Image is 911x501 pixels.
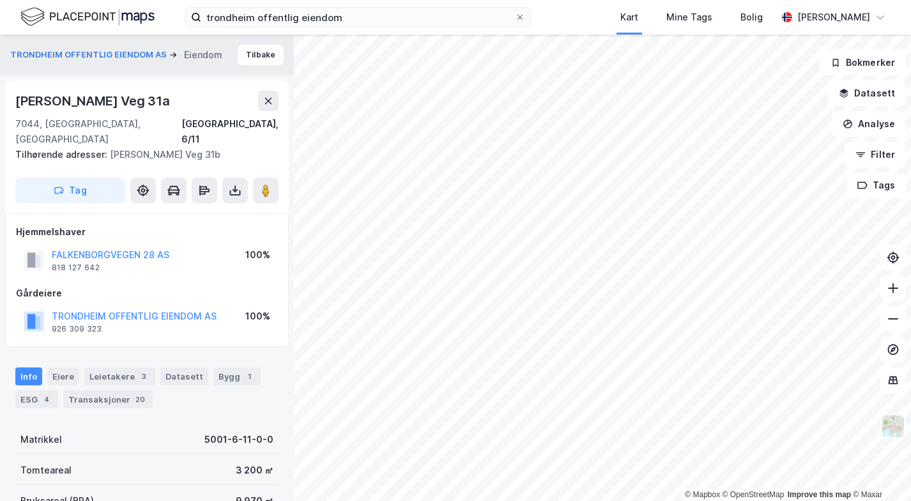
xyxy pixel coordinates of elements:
input: Søk på adresse, matrikkel, gårdeiere, leietakere eller personer [201,8,515,27]
div: Kontrollprogram for chat [847,440,911,501]
div: Eiendom [184,47,222,63]
div: Datasett [160,367,208,385]
img: logo.f888ab2527a4732fd821a326f86c7f29.svg [20,6,155,28]
a: Improve this map [788,490,851,499]
div: [GEOGRAPHIC_DATA], 6/11 [181,116,279,147]
div: Leietakere [84,367,155,385]
button: Bokmerker [820,50,906,75]
button: Analyse [832,111,906,137]
div: 7044, [GEOGRAPHIC_DATA], [GEOGRAPHIC_DATA] [15,116,181,147]
a: Mapbox [685,490,720,499]
div: Tomteareal [20,463,72,478]
iframe: Chat Widget [847,440,911,501]
div: 100% [245,247,270,263]
div: Matrikkel [20,432,62,447]
div: Eiere [47,367,79,385]
div: 100% [245,309,270,324]
div: 818 127 642 [52,263,100,273]
div: 5001-6-11-0-0 [204,432,273,447]
div: 20 [133,393,148,406]
div: [PERSON_NAME] [797,10,870,25]
img: Z [881,414,905,438]
div: 3 [137,370,150,383]
button: Tilbake [238,45,284,65]
div: 1 [243,370,256,383]
div: Transaksjoner [63,390,153,408]
button: Filter [845,142,906,167]
div: Bolig [740,10,763,25]
a: OpenStreetMap [723,490,785,499]
span: Tilhørende adresser: [15,149,110,160]
button: Datasett [828,81,906,106]
div: Mine Tags [666,10,712,25]
div: 3 200 ㎡ [236,463,273,478]
div: [PERSON_NAME] Veg 31a [15,91,172,111]
button: TRONDHEIM OFFENTLIG EIENDOM AS [10,49,169,61]
div: Kart [620,10,638,25]
div: Info [15,367,42,385]
button: Tag [15,178,125,203]
div: 926 309 323 [52,324,102,334]
div: 4 [40,393,53,406]
div: Hjemmelshaver [16,224,278,240]
div: ESG [15,390,58,408]
div: Bygg [213,367,261,385]
button: Tags [846,173,906,198]
div: [PERSON_NAME] Veg 31b [15,147,268,162]
div: Gårdeiere [16,286,278,301]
